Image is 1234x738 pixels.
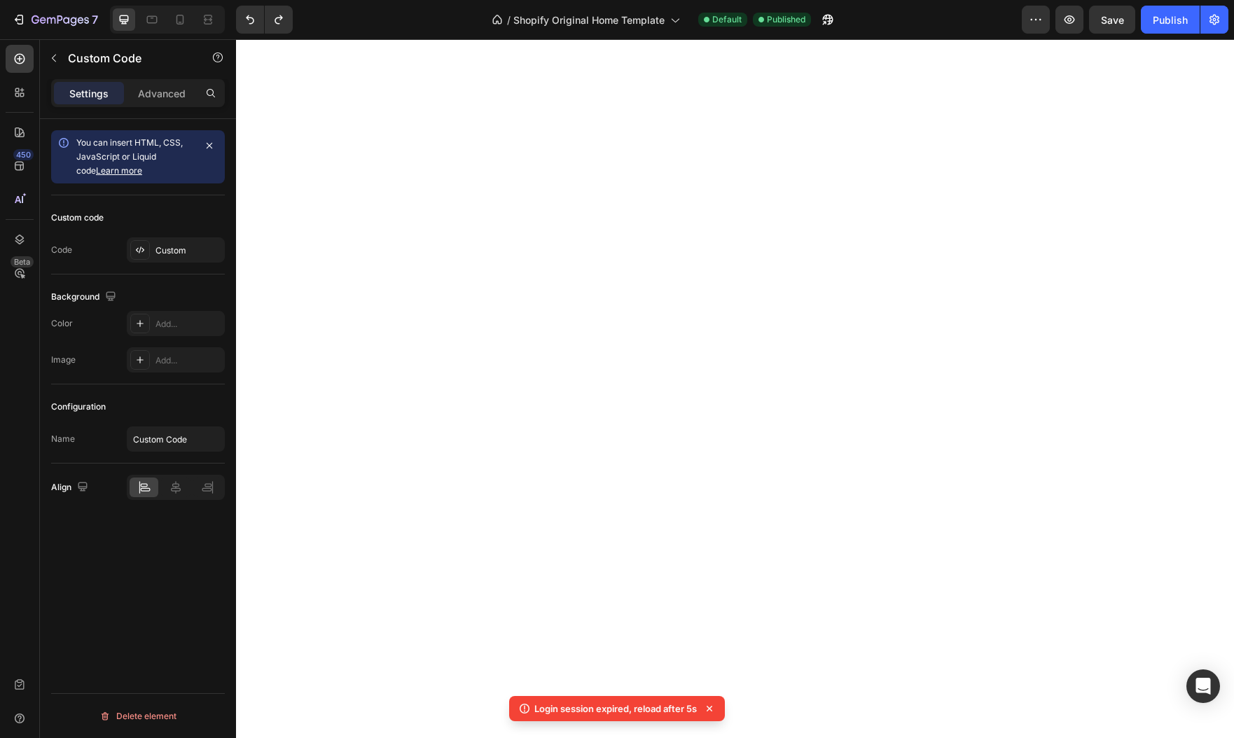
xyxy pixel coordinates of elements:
[155,244,221,257] div: Custom
[1089,6,1135,34] button: Save
[236,6,293,34] div: Undo/Redo
[712,13,742,26] span: Default
[51,211,104,224] div: Custom code
[767,13,805,26] span: Published
[1101,14,1124,26] span: Save
[155,354,221,367] div: Add...
[13,149,34,160] div: 450
[96,165,142,176] a: Learn more
[534,702,697,716] p: Login session expired, reload after 5s
[76,137,183,176] span: You can insert HTML, CSS, JavaScript or Liquid code
[507,13,511,27] span: /
[51,705,225,727] button: Delete element
[99,708,176,725] div: Delete element
[1153,13,1188,27] div: Publish
[51,244,72,256] div: Code
[236,39,1234,738] iframe: Design area
[92,11,98,28] p: 7
[51,354,76,366] div: Image
[155,318,221,330] div: Add...
[138,86,186,101] p: Advanced
[6,6,104,34] button: 7
[51,478,91,497] div: Align
[11,256,34,267] div: Beta
[68,50,187,67] p: Custom Code
[69,86,109,101] p: Settings
[513,13,665,27] span: Shopify Original Home Template
[1141,6,1200,34] button: Publish
[51,433,75,445] div: Name
[51,288,119,307] div: Background
[51,401,106,413] div: Configuration
[1186,669,1220,703] div: Open Intercom Messenger
[51,317,73,330] div: Color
